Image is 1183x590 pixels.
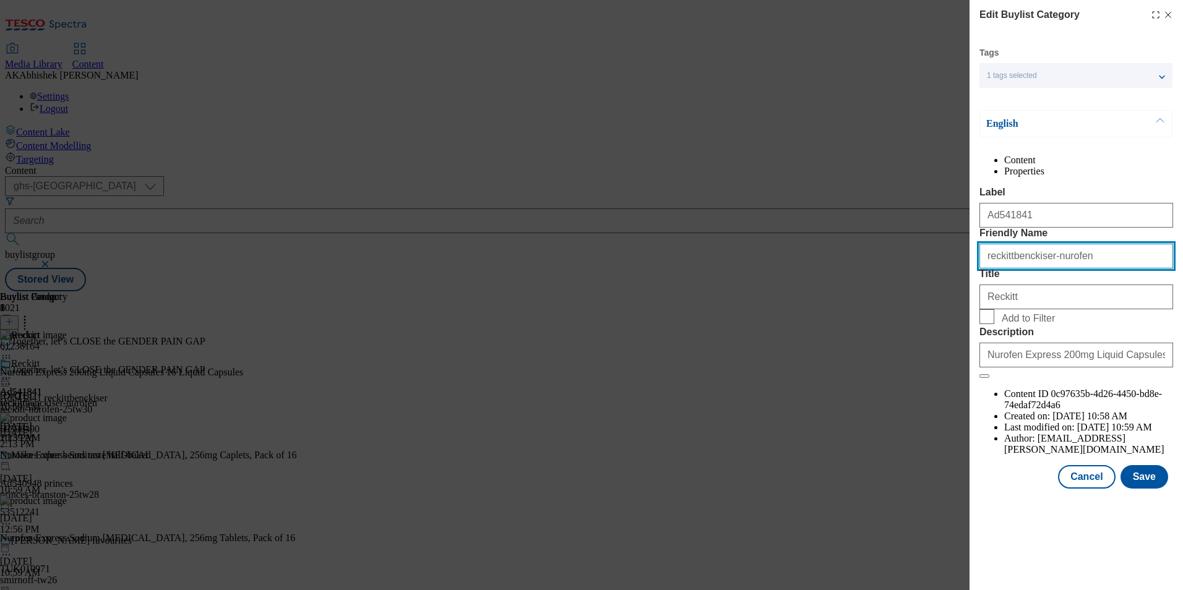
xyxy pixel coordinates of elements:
p: English [986,118,1116,130]
span: 0c97635b-4d26-4450-bd8e-74edaf72d4a6 [1004,388,1162,410]
li: Created on: [1004,411,1173,422]
label: Description [979,327,1173,338]
label: Label [979,187,1173,198]
input: Enter Title [979,284,1173,309]
span: Add to Filter [1002,313,1055,324]
button: 1 tags selected [979,63,1172,88]
input: Enter Description [979,343,1173,367]
li: Content ID [1004,388,1173,411]
li: Last modified on: [1004,422,1173,433]
label: Title [979,268,1173,280]
button: Save [1121,465,1168,489]
li: Author: [1004,433,1173,455]
span: 1 tags selected [987,71,1037,80]
input: Enter Friendly Name [979,244,1173,268]
span: [EMAIL_ADDRESS][PERSON_NAME][DOMAIN_NAME] [1004,433,1164,455]
button: Cancel [1058,465,1115,489]
li: Content [1004,155,1173,166]
label: Tags [979,49,999,56]
li: Properties [1004,166,1173,177]
span: [DATE] 10:58 AM [1052,411,1127,421]
label: Friendly Name [979,228,1173,239]
input: Enter Label [979,203,1173,228]
span: [DATE] 10:59 AM [1077,422,1152,432]
h4: Edit Buylist Category [979,7,1080,22]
